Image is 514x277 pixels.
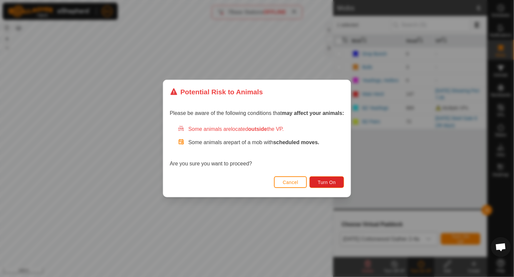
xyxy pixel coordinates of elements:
[310,176,344,188] button: Turn On
[248,126,267,132] strong: outside
[274,176,307,188] button: Cancel
[273,139,320,145] strong: scheduled moves.
[170,110,344,116] span: Please be aware of the following conditions that
[178,125,344,133] div: Some animals are
[231,126,284,132] span: located the VP.
[282,110,344,116] strong: may affect your animals:
[231,139,320,145] span: part of a mob with
[170,125,344,168] div: Are you sure you want to proceed?
[283,180,298,185] span: Cancel
[170,87,263,97] div: Potential Risk to Animals
[188,138,344,146] p: Some animals are
[318,180,336,185] span: Turn On
[491,237,511,257] div: Open chat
